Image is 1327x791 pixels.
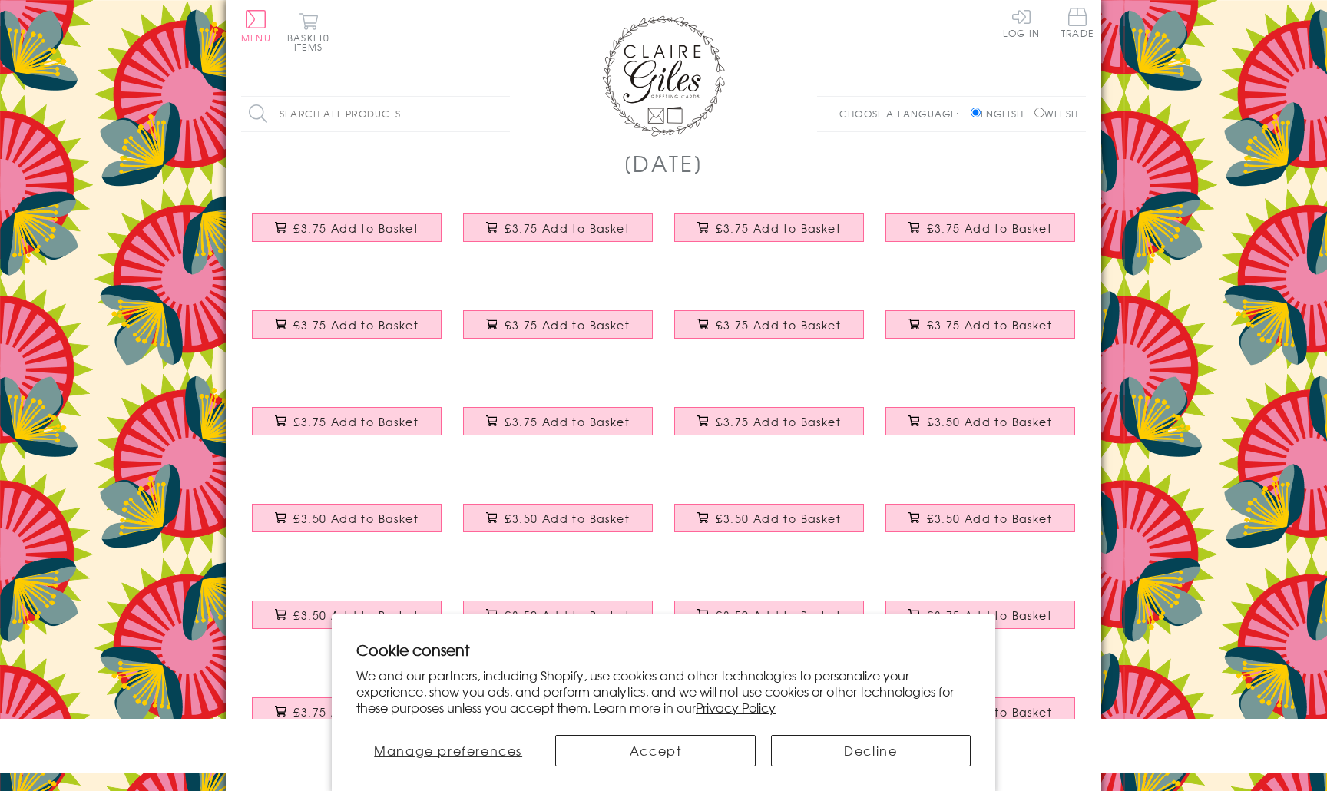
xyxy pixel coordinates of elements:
span: £3.50 Add to Basket [927,511,1052,526]
a: Mother's Day Card, Mummy Bunny, Boy Blue, Embellished with pompoms £3.75 Add to Basket [452,395,663,462]
button: £3.50 Add to Basket [674,601,865,629]
a: Mother's Day Card, Hot air balloon, Embellished with a colourful tassel £3.75 Add to Basket [663,299,875,365]
button: £3.75 Add to Basket [463,310,654,339]
button: Decline [771,735,971,766]
button: £3.75 Add to Basket [463,407,654,435]
button: £3.50 Add to Basket [463,601,654,629]
button: Basket0 items [287,12,329,51]
a: Mother's Day Card, Pink Spirals, Happy Mother's Day, See through acetate window £3.75 Add to Basket [875,589,1086,655]
a: Mother's Day Card, Heart of Stars, Lovely Mum, Embellished with a tassel £3.75 Add to Basket [452,299,663,365]
button: £3.75 Add to Basket [674,310,865,339]
button: £3.75 Add to Basket [674,407,865,435]
a: Mother's Day Card, Doilies, Happy Mother's Day Mum £3.50 Add to Basket [452,492,663,558]
button: £3.75 Add to Basket [252,697,442,726]
a: Mother's Day Card, Butterfly Wreath, Grandma, Embellished with a tassel £3.75 Add to Basket [663,202,875,268]
h1: [DATE] [624,147,704,179]
a: Mother's Day Card, Shoes, Happy Mother's Day £3.50 Add to Basket [663,589,875,655]
button: Accept [555,735,755,766]
input: English [971,108,981,117]
span: £3.50 Add to Basket [716,511,841,526]
button: £3.75 Add to Basket [463,213,654,242]
span: £3.75 Add to Basket [927,317,1052,333]
a: Mother's Day Card, Call for Love, Press for Champagne £3.50 Add to Basket [875,395,1086,462]
input: Welsh [1034,108,1044,117]
span: £3.75 Add to Basket [716,414,841,429]
a: Mother's Day Card, Flowers, Lovely Gran, Embellished with a colourful tassel £3.75 Add to Basket [875,299,1086,365]
span: £3.50 Add to Basket [505,511,630,526]
button: £3.75 Add to Basket [885,213,1076,242]
span: £3.75 Add to Basket [716,220,841,236]
a: Trade [1061,8,1094,41]
h2: Cookie consent [356,639,971,660]
span: £3.50 Add to Basket [293,607,419,623]
span: Trade [1061,8,1094,38]
button: Manage preferences [356,735,540,766]
input: Search all products [241,97,510,131]
span: £3.75 Add to Basket [293,704,419,720]
span: £3.50 Add to Basket [927,414,1052,429]
span: £3.75 Add to Basket [505,220,630,236]
a: Mother's Day Card, Tropical Leaves, Embellished with colourful pompoms £3.75 Add to Basket [241,395,452,462]
span: Menu [241,31,271,45]
span: £3.75 Add to Basket [927,607,1052,623]
span: £3.75 Add to Basket [293,414,419,429]
span: £3.75 Add to Basket [293,220,419,236]
a: Privacy Policy [696,698,776,717]
span: Manage preferences [374,741,522,760]
button: £3.50 Add to Basket [463,504,654,532]
span: 0 items [294,31,329,54]
a: Mother's Day Card, Butterfly Wreath, Mummy, Embellished with a colourful tassel £3.75 Add to Basket [241,202,452,268]
p: We and our partners, including Shopify, use cookies and other technologies to personalize your ex... [356,667,971,715]
a: Mother's Day Card, Trees and Lanterns, Happy Mother's Day £3.50 Add to Basket [663,492,875,558]
span: £3.50 Add to Basket [505,607,630,623]
span: £3.75 Add to Basket [927,220,1052,236]
label: English [971,107,1031,121]
img: Claire Giles Greetings Cards [602,15,725,137]
a: Mother's Day Card, Regal, Happy Mother's Day £3.50 Add to Basket [875,492,1086,558]
input: Search [495,97,510,131]
button: £3.50 Add to Basket [252,504,442,532]
button: £3.75 Add to Basket [885,310,1076,339]
span: £3.75 Add to Basket [716,317,841,333]
button: £3.75 Add to Basket [252,310,442,339]
a: Mother's Day Card, Mum, 1 in a million, Embellished with a colourful tassel £3.75 Add to Basket [241,299,452,365]
span: £3.50 Add to Basket [293,511,419,526]
a: Mother's Day Card, Unicorn, Fabulous Mum, Embellished with a colourful tassel £3.75 Add to Basket [875,202,1086,268]
button: £3.50 Add to Basket [885,504,1076,532]
span: £3.75 Add to Basket [293,317,419,333]
span: £3.75 Add to Basket [505,317,630,333]
button: £3.50 Add to Basket [674,504,865,532]
button: £3.75 Add to Basket [252,407,442,435]
button: £3.50 Add to Basket [252,601,442,629]
label: Welsh [1034,107,1078,121]
a: Mother's Day Card, Tumbling Flowers, Mothering Sunday, Embellished with a tassel £3.75 Add to Basket [452,202,663,268]
a: Mother's Day Card, Bird delivering a letter, Happy Mother's Day £3.50 Add to Basket [241,589,452,655]
a: Mother's Day Card, Multicoloured Dots, See through acetate window £3.75 Add to Basket [241,686,452,752]
a: Mother's Day Card, Cute Robot, Old School, Still Cool £3.50 Add to Basket [241,492,452,558]
button: £3.75 Add to Basket [674,213,865,242]
a: Mother's Day Card, Tea Cups, Happy Mother's Day £3.50 Add to Basket [452,589,663,655]
span: £3.50 Add to Basket [716,607,841,623]
button: £3.75 Add to Basket [252,213,442,242]
button: £3.50 Add to Basket [885,407,1076,435]
span: £3.75 Add to Basket [505,414,630,429]
a: Log In [1003,8,1040,38]
button: £3.75 Add to Basket [885,601,1076,629]
a: Mother's Day Card, Colour Dots, Lovely mum, Embellished with colourful pompoms £3.75 Add to Basket [663,395,875,462]
p: Choose a language: [839,107,968,121]
button: Menu [241,10,271,42]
